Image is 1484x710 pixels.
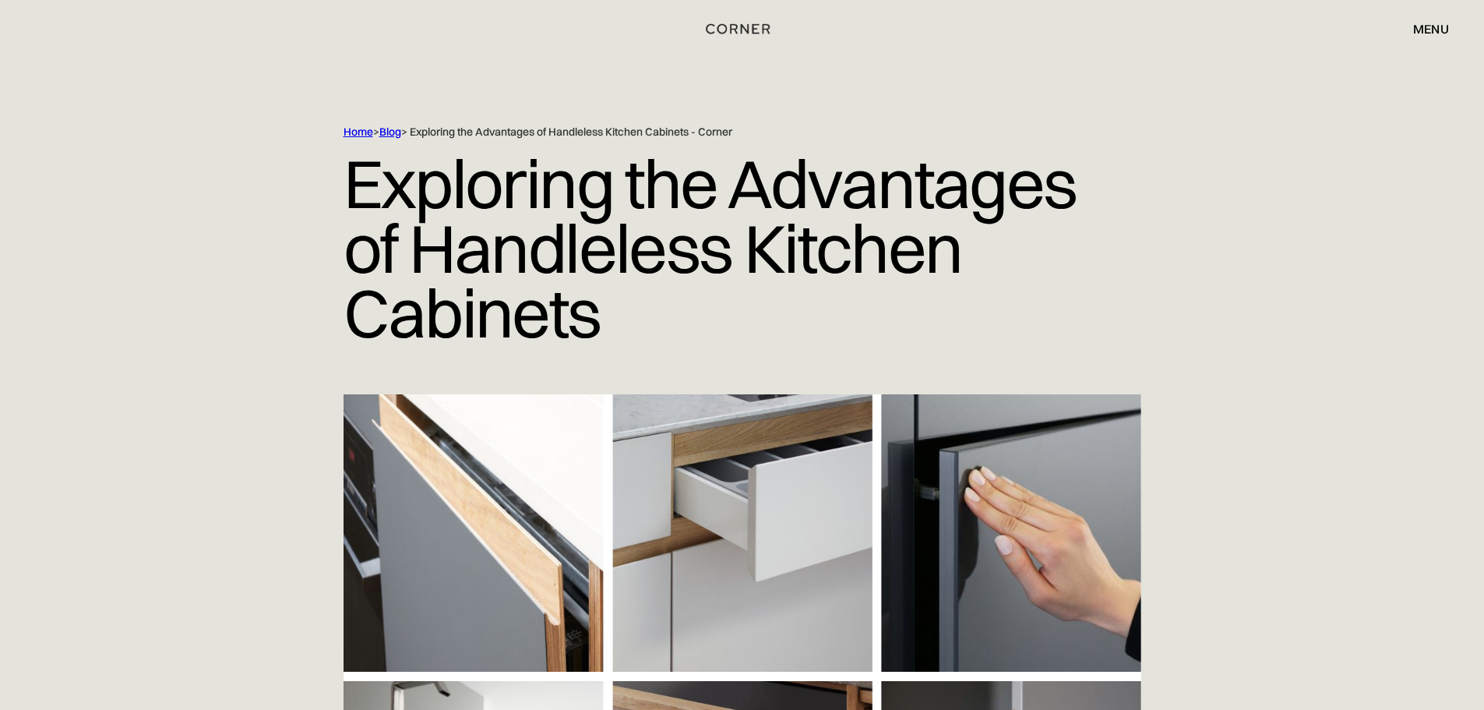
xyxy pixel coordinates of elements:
a: Blog [379,125,401,139]
div: menu [1413,23,1449,35]
a: Home [344,125,373,139]
h1: Exploring the Advantages of Handleless Kitchen Cabinets [344,140,1141,357]
a: home [689,19,795,39]
div: > > Exploring the Advantages of Handleless Kitchen Cabinets - Corner [344,125,1076,140]
div: menu [1398,16,1449,42]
